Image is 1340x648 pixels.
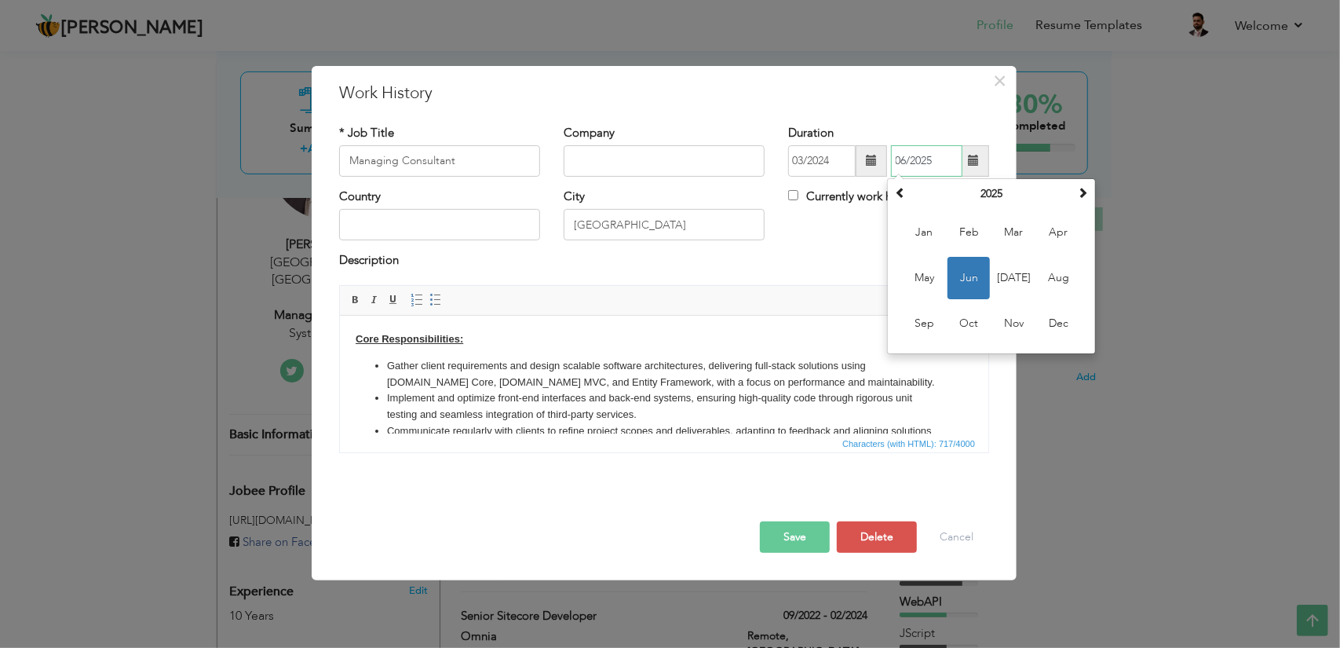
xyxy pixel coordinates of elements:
label: Currently work here [788,189,908,205]
button: Cancel [924,522,989,553]
th: Select Year [910,182,1073,206]
span: Apr [1037,211,1079,254]
span: Oct [947,302,990,345]
span: Aug [1037,257,1079,299]
span: Nov [992,302,1035,345]
a: Insert/Remove Numbered List [408,291,425,309]
h3: Work History [339,82,989,105]
label: Company [564,125,615,141]
a: Insert/Remove Bulleted List [427,291,444,309]
span: Jan [903,211,945,254]
li: Communicate regularly with clients to refine project scopes and deliverables, adapting to feedbac... [47,108,601,141]
span: Dec [1037,302,1079,345]
span: [DATE] [992,257,1035,299]
input: Currently work here [788,190,798,200]
iframe: Rich Text Editor, workEditor [340,316,988,434]
label: * Job Title [339,125,394,141]
span: Next Year [1077,187,1088,198]
label: City [564,189,585,205]
span: Feb [947,211,990,254]
label: Country [339,189,381,205]
button: Save [760,522,830,553]
label: Duration [788,125,834,141]
span: May [903,257,945,299]
a: Italic [366,291,383,309]
span: Mar [992,211,1035,254]
a: Bold [347,291,364,309]
span: Previous Year [895,187,906,198]
button: Close [988,68,1013,93]
div: Statistics [839,437,980,451]
button: Delete [837,522,917,553]
a: Underline [385,291,402,309]
input: From [788,145,856,177]
input: Present [891,145,962,177]
span: Jun [947,257,990,299]
label: Description [339,252,399,269]
span: × [994,67,1007,95]
span: Characters (with HTML): 717/4000 [839,437,978,451]
span: Sep [903,302,945,345]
